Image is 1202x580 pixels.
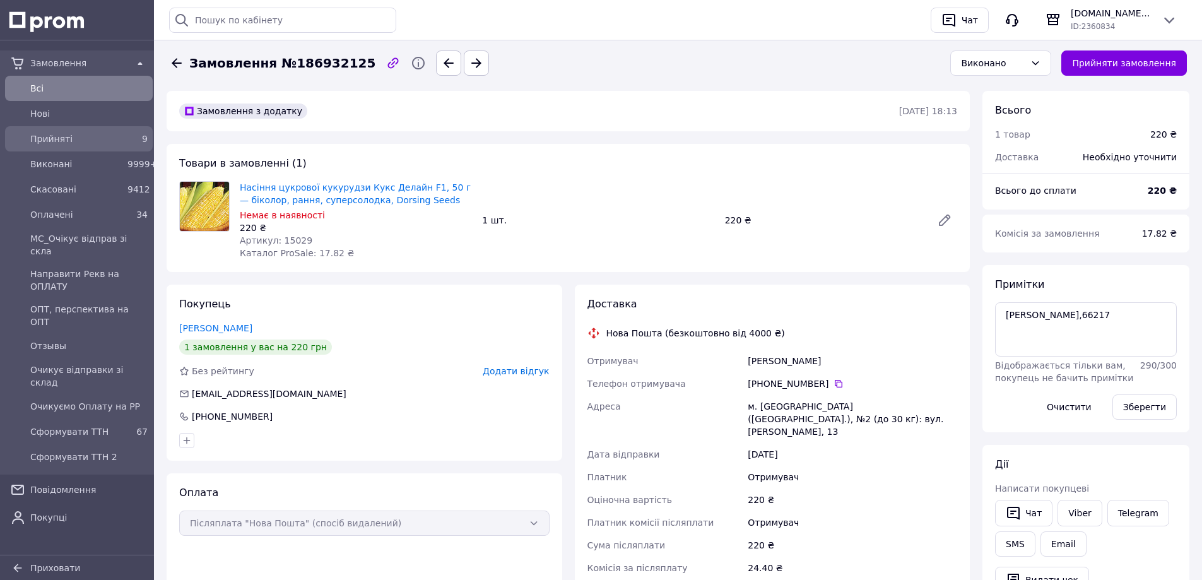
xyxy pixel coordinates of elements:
span: Оплата [179,487,218,499]
span: 34 [136,210,148,220]
span: 9999+ [127,159,157,169]
span: Примітки [995,278,1044,290]
div: Отримувач [745,511,960,534]
span: 17.82 ₴ [1142,228,1177,239]
span: Замовлення №186932125 [189,54,375,73]
span: Оплачені [30,208,122,221]
div: 1 замовлення у вас на 220 грн [179,340,332,355]
span: ОПТ, перспектива на ОПТ [30,303,148,328]
span: Додати відгук [483,366,549,376]
span: Очикуємо Оплату на РР [30,400,148,413]
span: Сформувати ТТН [30,425,122,438]
span: Направити Рекв на ОПЛАТУ [30,268,148,293]
b: 220 ₴ [1148,186,1177,196]
span: Комісія за замовлення [995,228,1100,239]
span: 1 товар [995,129,1030,139]
a: Насіння цукрової кукурудзи Кукс Делайн F1, 50 г — біколор, рання, суперсолодка, Dorsing Seeds [240,182,471,205]
div: 220 ₴ [745,488,960,511]
div: Отримувач [745,466,960,488]
div: [PERSON_NAME] [745,350,960,372]
div: [PHONE_NUMBER] [748,377,957,390]
span: 290 / 300 [1140,360,1177,370]
span: Повідомлення [30,483,148,496]
span: Відображається тільки вам, покупець не бачить примітки [995,360,1133,383]
div: 1 шт. [477,211,719,229]
span: Адреса [587,401,621,411]
span: Каталог ProSale: 17.82 ₴ [240,248,354,258]
span: Виконані [30,158,122,170]
button: Чат [931,8,989,33]
span: Отримувач [587,356,639,366]
div: 220 ₴ [1150,128,1177,141]
span: Всього [995,104,1031,116]
input: Пошук по кабінету [169,8,396,33]
span: Дата відправки [587,449,660,459]
div: [DATE] [745,443,960,466]
span: Сума післяплати [587,540,666,550]
span: Сформувати ТТН 2 [30,451,148,463]
button: Зберегти [1112,394,1177,420]
div: Нова Пошта (безкоштовно від 4000 ₴) [603,327,788,340]
span: Платник комісії післяплати [587,518,714,528]
span: Доставка [587,298,637,310]
span: 9412 [127,184,150,194]
span: Оціночна вартість [587,495,672,505]
button: Прийняти замовлення [1061,50,1187,76]
span: Артикул: 15029 [240,235,312,246]
a: Редагувати [932,208,957,233]
span: Отзывы [30,340,148,352]
span: Очикує відправки зі склад [30,364,148,389]
img: Насіння цукрової кукурудзи Кукс Делайн F1, 50 г — біколор, рання, суперсолодка, Dorsing Seeds [180,182,229,231]
div: 220 ₴ [240,222,472,234]
span: [DOMAIN_NAME] — інтернет магазин для фермера, садовода, дачника [1071,7,1152,20]
div: Необхідно уточнити [1075,143,1184,171]
span: Всього до сплати [995,186,1076,196]
button: SMS [995,531,1035,557]
span: МС_Очікує відправ зі скла [30,232,148,257]
button: Email [1040,531,1087,557]
div: 220 ₴ [720,211,927,229]
span: 9 [142,134,148,144]
div: [PHONE_NUMBER] [191,410,274,423]
span: Скасовані [30,183,122,196]
span: Написати покупцеві [995,483,1089,494]
a: Viber [1058,500,1102,526]
time: [DATE] 18:13 [899,106,957,116]
span: Покупці [30,511,148,524]
span: 67 [136,427,148,437]
a: [PERSON_NAME] [179,323,252,333]
div: 24.40 ₴ [745,557,960,579]
div: Замовлення з додатку [179,104,307,119]
a: Telegram [1107,500,1169,526]
span: ID: 2360834 [1071,22,1115,31]
div: м. [GEOGRAPHIC_DATA] ([GEOGRAPHIC_DATA].), №2 (до 30 кг): вул. [PERSON_NAME], 13 [745,395,960,443]
span: Приховати [30,563,80,573]
span: Замовлення [30,57,127,69]
span: Товари в замовленні (1) [179,157,307,169]
span: Телефон отримувача [587,379,686,389]
span: Всi [30,82,148,95]
button: Очистити [1036,394,1102,420]
span: Комісія за післяплату [587,563,688,573]
button: Чат [995,500,1052,526]
textarea: [PERSON_NAME],66217 [995,302,1177,357]
div: 220 ₴ [745,534,960,557]
span: Платник [587,472,627,482]
span: [EMAIL_ADDRESS][DOMAIN_NAME] [192,389,346,399]
span: Покупець [179,298,231,310]
span: Немає в наявності [240,210,325,220]
span: Нові [30,107,148,120]
span: Без рейтингу [192,366,254,376]
span: Доставка [995,152,1039,162]
span: Прийняті [30,133,122,145]
div: Виконано [961,56,1025,70]
span: Дії [995,458,1008,470]
div: Чат [959,11,981,30]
